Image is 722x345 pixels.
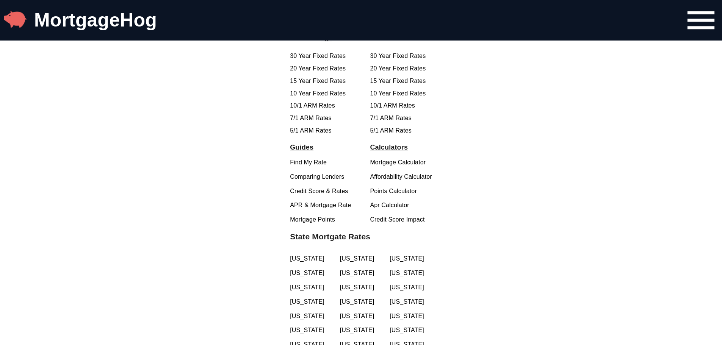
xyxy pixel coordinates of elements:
[370,90,426,97] a: 10 Year Fixed Rates
[370,53,426,59] a: 30 Year Fixed Rates
[290,215,351,224] a: Mortgage Points
[290,78,346,84] a: 15 Year Fixed Rates
[370,115,412,121] a: 7/1 ARM Rates
[390,269,432,278] a: [US_STATE]
[370,187,432,196] a: Points Calculator
[290,115,332,121] a: 7/1 ARM Rates
[290,312,332,321] a: [US_STATE]
[370,201,432,210] a: Apr Calculator
[290,298,332,306] a: [US_STATE]
[340,298,382,306] a: [US_STATE]
[290,127,332,134] a: 5/1 ARM Rates
[290,283,332,292] a: [US_STATE]
[340,312,382,321] a: [US_STATE]
[290,254,332,263] a: [US_STATE]
[370,215,432,224] a: Credit Score Impact
[370,158,432,167] a: Mortgage Calculator
[390,298,432,306] a: [US_STATE]
[4,8,27,31] img: MortgageHog Logo
[290,326,332,335] a: [US_STATE]
[390,312,432,321] a: [US_STATE]
[370,65,426,72] a: 20 Year Fixed Rates
[390,254,432,263] a: [US_STATE]
[390,326,432,335] a: [US_STATE]
[370,127,412,134] a: 5/1 ARM Rates
[290,173,351,181] a: Comparing Lenders
[290,187,351,196] a: Credit Score & Rates
[370,143,432,153] span: Calculators
[370,173,432,181] a: Affordability Calculator
[340,283,382,292] a: [US_STATE]
[290,65,346,72] a: 20 Year Fixed Rates
[290,90,346,97] a: 10 Year Fixed Rates
[290,231,432,242] h2: State Mortgate Rates
[290,269,332,278] a: [US_STATE]
[370,102,415,109] a: 10/1 ARM Rates
[340,269,382,278] a: [US_STATE]
[290,143,351,153] span: Guides
[390,283,432,292] a: [US_STATE]
[370,78,426,84] a: 15 Year Fixed Rates
[340,326,382,335] a: [US_STATE]
[290,201,351,210] a: APR & Mortgage Rate
[290,53,346,59] a: 30 Year Fixed Rates
[290,102,335,109] a: 10/1 ARM Rates
[340,254,382,263] a: [US_STATE]
[290,158,351,167] a: Find My Rate
[34,9,157,31] a: MortgageHog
